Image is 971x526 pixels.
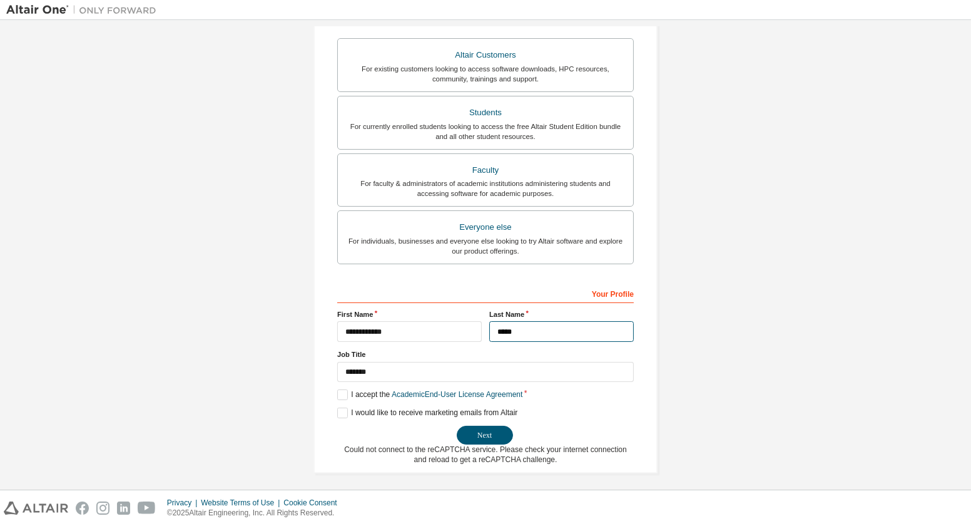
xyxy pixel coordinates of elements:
[337,349,634,359] label: Job Title
[283,498,344,508] div: Cookie Consent
[337,283,634,303] div: Your Profile
[345,162,626,179] div: Faculty
[167,508,345,518] p: © 2025 Altair Engineering, Inc. All Rights Reserved.
[201,498,283,508] div: Website Terms of Use
[345,104,626,121] div: Students
[337,389,522,400] label: I accept the
[457,426,513,445] button: Next
[345,46,626,64] div: Altair Customers
[6,4,163,16] img: Altair One
[337,445,634,465] div: Could not connect to the reCAPTCHA service. Please check your internet connection and reload to g...
[392,390,522,399] a: Academic End-User License Agreement
[345,64,626,84] div: For existing customers looking to access software downloads, HPC resources, community, trainings ...
[345,178,626,199] div: For faculty & administrators of academic institutions administering students and accessing softwa...
[76,502,89,515] img: facebook.svg
[337,408,517,418] label: I would like to receive marketing emails from Altair
[96,502,109,515] img: instagram.svg
[138,502,156,515] img: youtube.svg
[117,502,130,515] img: linkedin.svg
[345,121,626,142] div: For currently enrolled students looking to access the free Altair Student Edition bundle and all ...
[337,309,482,319] label: First Name
[345,219,626,236] div: Everyone else
[167,498,201,508] div: Privacy
[4,502,68,515] img: altair_logo.svg
[489,309,634,319] label: Last Name
[345,236,626,256] div: For individuals, businesses and everyone else looking to try Altair software and explore our prod...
